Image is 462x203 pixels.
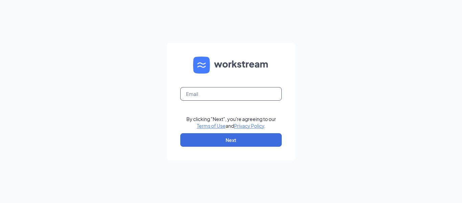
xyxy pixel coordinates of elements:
[234,123,264,129] a: Privacy Policy
[180,133,282,147] button: Next
[180,87,282,101] input: Email
[186,116,276,129] div: By clicking "Next", you're agreeing to our and .
[193,57,269,74] img: WS logo and Workstream text
[197,123,226,129] a: Terms of Use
